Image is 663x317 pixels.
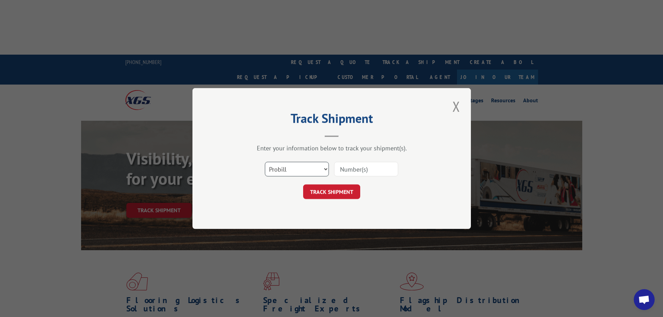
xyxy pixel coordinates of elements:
button: Close modal [450,97,462,116]
h2: Track Shipment [227,113,436,127]
button: TRACK SHIPMENT [303,184,360,199]
div: Enter your information below to track your shipment(s). [227,144,436,152]
input: Number(s) [334,162,398,176]
a: Open chat [634,289,655,310]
